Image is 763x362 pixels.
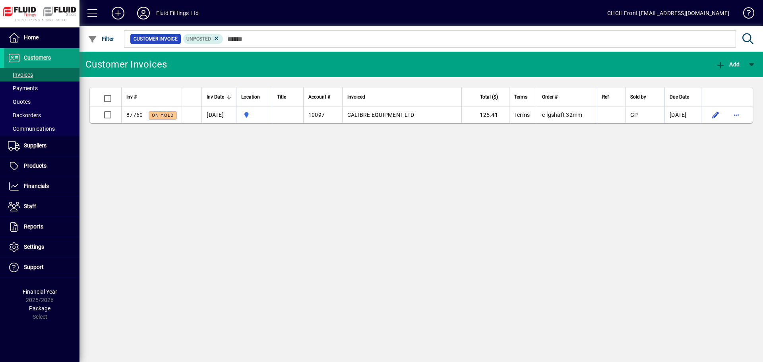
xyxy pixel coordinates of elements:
[241,93,260,101] span: Location
[709,108,722,121] button: Edit
[630,93,646,101] span: Sold by
[542,93,592,101] div: Order #
[347,93,365,101] span: Invoiced
[737,2,753,27] a: Knowledge Base
[88,36,114,42] span: Filter
[241,110,267,119] span: AUCKLAND
[607,7,729,19] div: CHCH Front [EMAIL_ADDRESS][DOMAIN_NAME]
[131,6,156,20] button: Profile
[126,93,177,101] div: Inv #
[105,6,131,20] button: Add
[8,85,38,91] span: Payments
[24,34,39,41] span: Home
[8,72,33,78] span: Invoices
[308,112,325,118] span: 10097
[186,36,211,42] span: Unposted
[24,223,43,230] span: Reports
[86,32,116,46] button: Filter
[24,163,46,169] span: Products
[4,81,79,95] a: Payments
[4,176,79,196] a: Financials
[24,142,46,149] span: Suppliers
[4,108,79,122] a: Backorders
[716,61,740,68] span: Add
[8,126,55,132] span: Communications
[630,112,638,118] span: GP
[602,93,620,101] div: Ref
[4,156,79,176] a: Products
[277,93,298,101] div: Title
[308,93,337,101] div: Account #
[4,122,79,136] a: Communications
[24,264,44,270] span: Support
[480,93,498,101] span: Total ($)
[542,112,583,118] span: c-lgshaft 32mm
[514,112,530,118] span: Terms
[24,244,44,250] span: Settings
[4,257,79,277] a: Support
[602,93,609,101] span: Ref
[8,99,31,105] span: Quotes
[467,93,505,101] div: Total ($)
[347,112,414,118] span: CALIBRE EQUIPMENT LTD
[461,107,509,123] td: 125.41
[730,108,743,121] button: More options
[29,305,50,312] span: Package
[241,93,267,101] div: Location
[85,58,167,71] div: Customer Invoices
[664,107,701,123] td: [DATE]
[714,57,742,72] button: Add
[24,54,51,61] span: Customers
[4,136,79,156] a: Suppliers
[542,93,558,101] span: Order #
[308,93,330,101] span: Account #
[630,93,660,101] div: Sold by
[4,197,79,217] a: Staff
[4,95,79,108] a: Quotes
[126,112,143,118] span: 87760
[126,93,137,101] span: Inv #
[4,68,79,81] a: Invoices
[24,203,36,209] span: Staff
[24,183,49,189] span: Financials
[23,288,57,295] span: Financial Year
[207,93,231,101] div: Inv Date
[347,93,457,101] div: Invoiced
[152,113,174,118] span: On hold
[4,217,79,237] a: Reports
[8,112,41,118] span: Backorders
[670,93,696,101] div: Due Date
[4,237,79,257] a: Settings
[156,7,199,19] div: Fluid Fittings Ltd
[670,93,689,101] span: Due Date
[134,35,178,43] span: Customer Invoice
[4,28,79,48] a: Home
[201,107,236,123] td: [DATE]
[207,93,224,101] span: Inv Date
[514,93,527,101] span: Terms
[183,34,223,44] mat-chip: Customer Invoice Status: Unposted
[277,93,286,101] span: Title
